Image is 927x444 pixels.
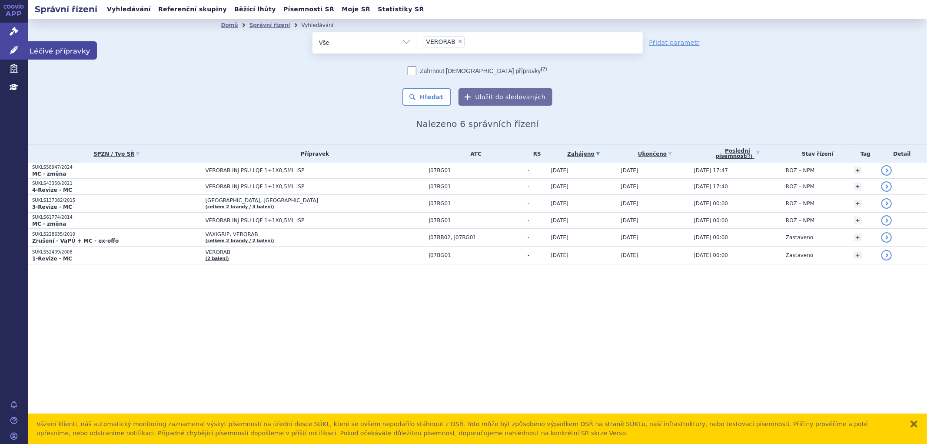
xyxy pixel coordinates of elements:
[402,88,452,106] button: Hledat
[32,180,201,187] p: SUKLS43358/2021
[429,252,524,258] span: J07BG01
[249,22,290,28] a: Správní řízení
[416,119,538,129] span: Nalezeno 6 správních řízení
[32,148,201,160] a: SPZN / Typ SŘ
[621,252,638,258] span: [DATE]
[910,420,918,428] button: zavřít
[786,167,814,174] span: ROZ – NPM
[232,3,279,15] a: Běžící lhůty
[881,232,892,243] a: detail
[881,165,892,176] a: detail
[551,217,568,224] span: [DATE]
[881,198,892,209] a: detail
[429,217,524,224] span: J07BG01
[429,184,524,190] span: J07BG01
[206,238,274,243] a: (celkem 2 brandy / 2 balení)
[621,184,638,190] span: [DATE]
[621,200,638,207] span: [DATE]
[694,145,781,163] a: Poslednípísemnost(?)
[426,39,456,45] span: VERORAB
[621,234,638,240] span: [DATE]
[786,200,814,207] span: ROZ – NPM
[523,145,546,163] th: RS
[206,231,423,237] span: VAXIGRIP, VERORAB
[854,217,862,224] a: +
[528,184,546,190] span: -
[32,187,72,193] strong: 4-Revize - MC
[854,234,862,241] a: +
[881,215,892,226] a: detail
[551,148,616,160] a: Zahájeno
[551,252,568,258] span: [DATE]
[206,256,229,261] a: (2 balení)
[621,167,638,174] span: [DATE]
[32,231,201,237] p: SUKLS228635/2010
[28,41,97,60] span: Léčivé přípravky
[375,3,426,15] a: Statistiky SŘ
[156,3,229,15] a: Referenční skupiny
[854,167,862,174] a: +
[459,88,552,106] button: Uložit do sledovaných
[694,234,728,240] span: [DATE] 00:00
[37,420,901,438] div: Vážení klienti, náš automatický monitoring zaznamenal výskyt písemností na úřední desce SÚKL, kte...
[694,217,728,224] span: [DATE] 00:00
[467,36,472,47] input: VERORAB
[425,145,524,163] th: ATC
[32,238,119,244] strong: Zrušení - VaPÚ + MC - ex-offo
[281,3,337,15] a: Písemnosti SŘ
[528,252,546,258] span: -
[786,184,814,190] span: ROZ – NPM
[551,184,568,190] span: [DATE]
[206,184,423,190] span: VERORAB INJ PSU LQF 1+1X0,5ML ISP
[528,217,546,224] span: -
[32,249,201,255] p: SUKLS52409/2008
[528,167,546,174] span: -
[881,181,892,192] a: detail
[429,200,524,207] span: J07BG01
[850,145,877,163] th: Tag
[621,217,638,224] span: [DATE]
[301,19,345,32] li: Vyhledávání
[28,3,104,15] h2: Správní řízení
[458,39,463,44] span: ×
[551,234,568,240] span: [DATE]
[621,148,689,160] a: Ukončeno
[408,67,547,75] label: Zahrnout [DEMOGRAPHIC_DATA] přípravky
[694,167,728,174] span: [DATE] 17:47
[206,217,423,224] span: VERORAB INJ PSU LQF 1+1X0,5ML ISP
[221,22,238,28] a: Domů
[206,249,423,255] span: VERORAB
[694,252,728,258] span: [DATE] 00:00
[104,3,153,15] a: Vyhledávání
[694,184,728,190] span: [DATE] 17:40
[528,200,546,207] span: -
[877,145,927,163] th: Detail
[649,38,700,47] a: Přidat parametr
[854,200,862,207] a: +
[854,183,862,190] a: +
[854,251,862,259] a: +
[32,197,201,204] p: SUKLS137082/2015
[32,256,72,262] strong: 1-Revize - MC
[32,164,201,170] p: SUKLS58947/2024
[786,217,814,224] span: ROZ – NPM
[429,167,524,174] span: J07BG01
[786,252,813,258] span: Zastaveno
[528,234,546,240] span: -
[339,3,373,15] a: Moje SŘ
[206,204,274,209] a: (celkem 2 brandy / 3 balení)
[206,167,423,174] span: VERORAB INJ PSU LQF 1+1X0,5ML ISP
[32,204,72,210] strong: 3-Revize - MC
[551,167,568,174] span: [DATE]
[32,221,66,227] strong: MC - změna
[32,214,201,220] p: SUKLS61774/2014
[694,200,728,207] span: [DATE] 00:00
[32,171,66,177] strong: MC - změna
[201,145,425,163] th: Přípravek
[786,234,813,240] span: Zastaveno
[746,154,753,159] abbr: (?)
[206,197,423,204] span: [GEOGRAPHIC_DATA], [GEOGRAPHIC_DATA]
[429,234,524,240] span: J07BB02, J07BG01
[541,66,547,72] abbr: (?)
[881,250,892,260] a: detail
